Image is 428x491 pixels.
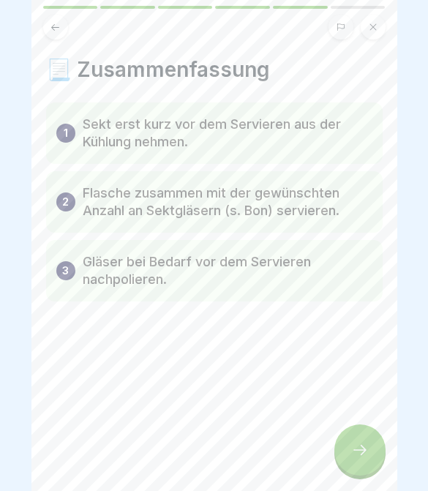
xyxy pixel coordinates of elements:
[62,262,69,280] p: 3
[83,253,372,288] p: Gläser bei Bedarf vor dem Servieren nachpolieren.
[83,184,372,220] p: Flasche zusammen mit der gewünschten Anzahl an Sektgläsern (s. Bon) servieren.
[62,193,69,211] p: 2
[46,57,383,82] h4: 📃 Zusammenfassung
[83,116,372,151] p: Sekt erst kurz vor dem Servieren aus der Kühlung nehmen.
[64,124,68,142] p: 1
